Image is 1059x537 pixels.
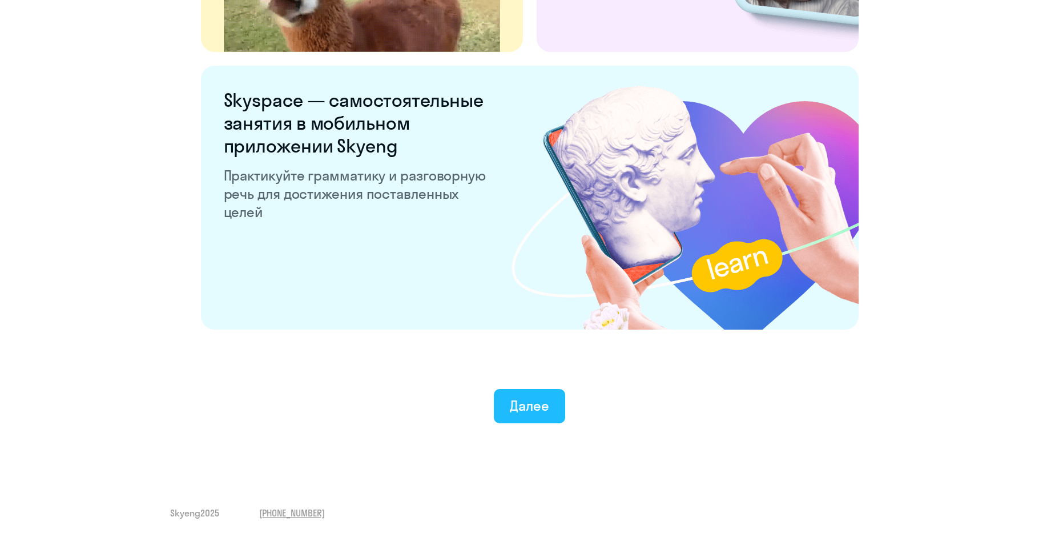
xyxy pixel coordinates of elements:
[512,66,859,330] img: skyspace
[224,166,490,221] p: Практикуйте грамматику и разговорную речь для достижения поставленных целей
[170,507,219,519] span: Skyeng 2025
[494,389,565,423] button: Далее
[510,396,549,415] div: Далее
[224,89,490,157] h6: Skyspace — самостоятельные занятия в мобильном приложении Skyeng
[259,507,325,519] a: [PHONE_NUMBER]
